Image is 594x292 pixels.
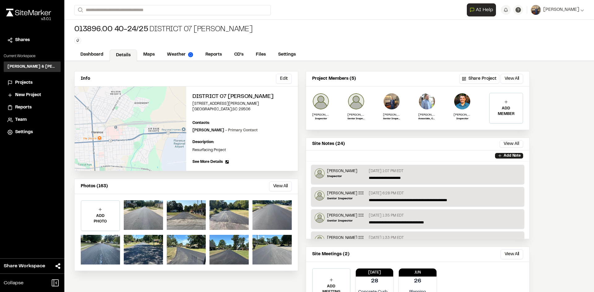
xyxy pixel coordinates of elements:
a: Settings [272,49,302,61]
a: New Project [7,92,57,99]
p: [DATE] 6:28 PM EDT [369,191,404,196]
button: Share Project [459,74,499,84]
span: See More Details [192,159,223,165]
button: Edit [276,74,292,84]
div: Open AI Assistant [467,3,498,16]
p: Resurfacing Project [192,147,292,153]
span: - Primary Contact [225,129,258,132]
p: Senior Inspector [327,218,364,223]
p: Current Workspace [4,53,61,59]
button: View All [501,74,523,84]
button: Open AI Assistant [467,3,496,16]
p: [PERSON_NAME] III [327,191,364,196]
a: Settings [7,129,57,136]
span: [PERSON_NAME] [543,6,579,13]
p: [GEOGRAPHIC_DATA] , SC 29506 [192,107,292,112]
button: Edit Tags [74,37,81,44]
p: ADD MEMBER [490,106,523,117]
button: [PERSON_NAME] [531,5,584,15]
img: Darby Boykin [315,168,325,178]
a: Files [250,49,272,61]
a: CD's [228,49,250,61]
img: Glenn David Smoak III [347,93,365,110]
p: [DATE] 1:33 PM EDT [369,235,404,241]
a: Reports [199,49,228,61]
img: Glenn David Smoak III [315,213,325,223]
span: Collapse [4,279,24,287]
a: Details [110,49,137,61]
button: Search [74,5,85,15]
p: Inspector [312,117,329,121]
span: Shares [15,37,30,44]
span: Projects [15,79,32,86]
p: [STREET_ADDRESS][PERSON_NAME] [192,101,292,107]
p: [DATE] [356,270,394,275]
img: Phillip Harrington [454,93,471,110]
p: [PERSON_NAME] III [327,213,364,218]
p: Site Meetings (2) [312,251,350,258]
h2: District 07 [PERSON_NAME] [192,93,292,101]
span: Share Workspace [4,262,45,270]
p: Inspector [454,117,471,121]
p: Add Note [504,153,521,159]
p: Senior Inspector [327,196,364,201]
button: View All [269,181,292,191]
div: District 07 [PERSON_NAME] [74,25,253,35]
p: Senior Inspector [383,117,400,121]
img: J. Mike Simpson Jr., PE, PMP [418,93,436,110]
p: [PERSON_NAME] [PERSON_NAME], PE, PMP [418,112,436,117]
p: [PERSON_NAME] III [327,235,364,241]
p: [PERSON_NAME] [312,112,329,117]
span: Settings [15,129,33,136]
a: Maps [137,49,161,61]
span: 013896.00 40-24/25 [74,25,148,35]
span: AI Help [476,6,493,14]
p: [DATE] 1:07 PM EDT [369,168,403,174]
a: Projects [7,79,57,86]
a: Dashboard [74,49,110,61]
h3: [PERSON_NAME] & [PERSON_NAME] Inc. [7,64,57,70]
p: Info [81,75,90,82]
p: Photos (163) [81,183,108,190]
img: David W Hyatt [383,93,400,110]
p: [DATE] 1:35 PM EDT [369,213,404,218]
img: Darby Boykin [312,93,329,110]
p: Jun [399,270,437,275]
p: [PERSON_NAME] [327,168,357,174]
a: Reports [7,104,57,111]
p: [PERSON_NAME] [383,112,400,117]
span: New Project [15,92,41,99]
p: 28 [371,277,378,286]
button: View All [501,249,523,259]
img: Glenn David Smoak III [315,191,325,201]
img: User [531,5,541,15]
span: Reports [15,104,32,111]
p: Project Members (5) [312,75,356,82]
p: [PERSON_NAME] III [347,112,365,117]
span: Team [15,116,27,123]
p: 26 [414,277,421,286]
p: Senior Inspector [347,117,365,121]
img: precipai.png [188,52,193,57]
p: [PERSON_NAME] [454,112,471,117]
p: Contacts: [192,120,210,126]
p: ADD PHOTO [81,213,119,224]
img: rebrand.png [6,9,51,16]
a: Shares [7,37,57,44]
a: Team [7,116,57,123]
p: Description: [192,139,292,145]
p: Site Notes (24) [312,141,345,147]
p: Associate, CEI [418,117,436,121]
p: Inspector [327,174,357,179]
div: Oh geez...please don't... [6,16,51,22]
button: View All [500,140,523,148]
a: Weather [161,49,199,61]
p: [PERSON_NAME] [192,128,258,133]
img: Glenn David Smoak III [315,235,325,245]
